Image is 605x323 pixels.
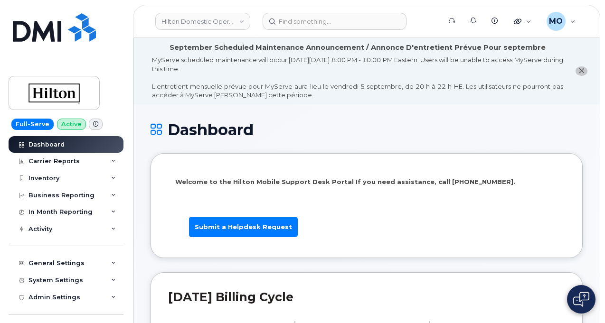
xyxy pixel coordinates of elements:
button: close notification [576,66,587,76]
img: Open chat [573,292,589,307]
div: September Scheduled Maintenance Announcement / Annonce D'entretient Prévue Pour septembre [170,43,546,53]
h1: Dashboard [151,121,583,138]
div: MyServe scheduled maintenance will occur [DATE][DATE] 8:00 PM - 10:00 PM Eastern. Users will be u... [152,55,563,100]
a: Submit a Helpdesk Request [189,217,298,237]
p: Welcome to the Hilton Mobile Support Desk Portal If you need assistance, call [PHONE_NUMBER]. [175,177,558,186]
h2: [DATE] Billing Cycle [168,290,565,304]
